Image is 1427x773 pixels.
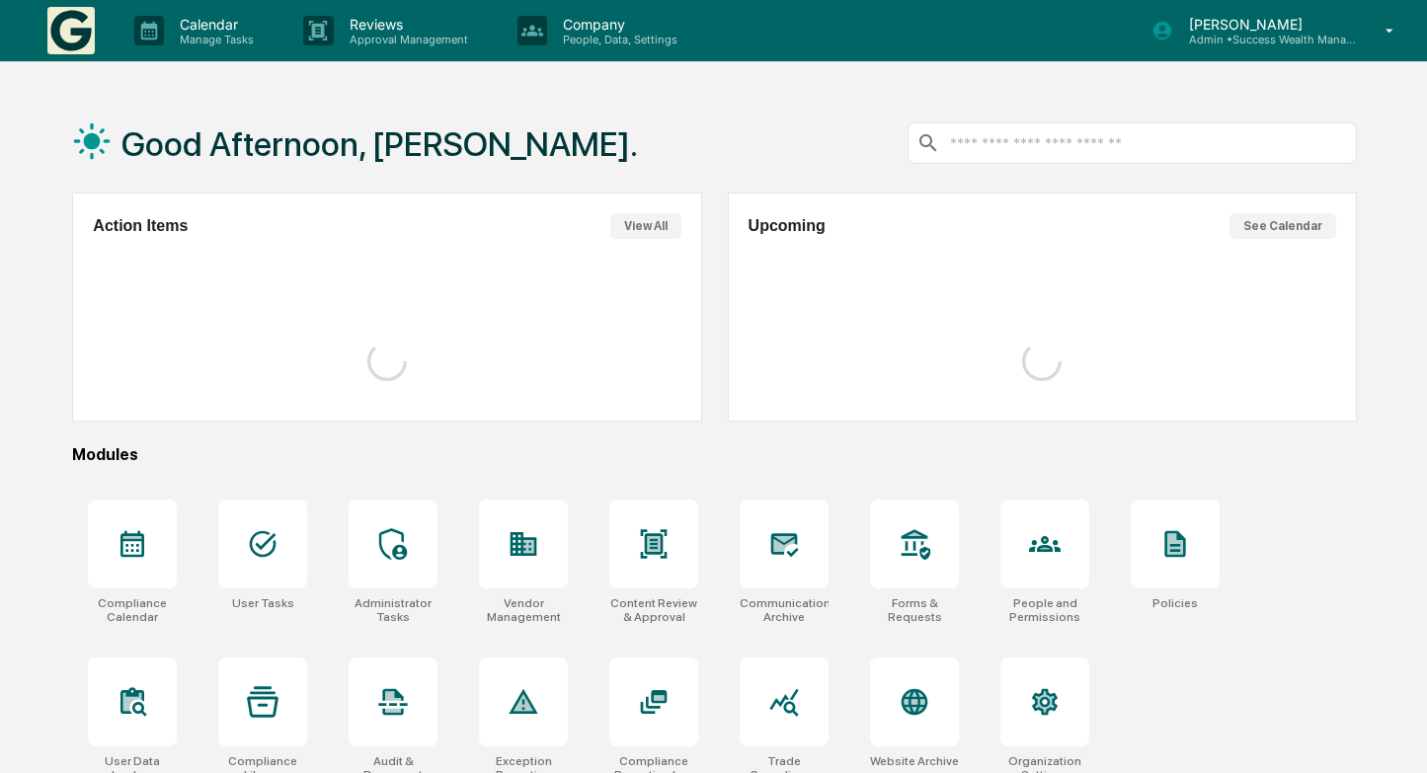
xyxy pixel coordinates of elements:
p: People, Data, Settings [547,33,687,46]
p: Calendar [164,16,264,33]
p: Approval Management [334,33,478,46]
div: User Tasks [232,596,294,610]
div: People and Permissions [1000,596,1089,624]
button: See Calendar [1229,213,1336,239]
div: Website Archive [870,754,959,768]
p: [PERSON_NAME] [1173,16,1357,33]
img: logo [47,7,95,54]
h2: Upcoming [749,217,826,235]
div: Policies [1152,596,1198,610]
p: Manage Tasks [164,33,264,46]
p: Reviews [334,16,478,33]
h1: Good Afternoon, [PERSON_NAME]. [121,124,638,164]
div: Forms & Requests [870,596,959,624]
div: Administrator Tasks [349,596,437,624]
div: Vendor Management [479,596,568,624]
h2: Action Items [93,217,188,235]
p: Admin • Success Wealth Management [1173,33,1357,46]
div: Modules [72,445,1357,464]
p: Company [547,16,687,33]
div: Content Review & Approval [609,596,698,624]
div: Communications Archive [740,596,829,624]
button: View All [610,213,681,239]
div: Compliance Calendar [88,596,177,624]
